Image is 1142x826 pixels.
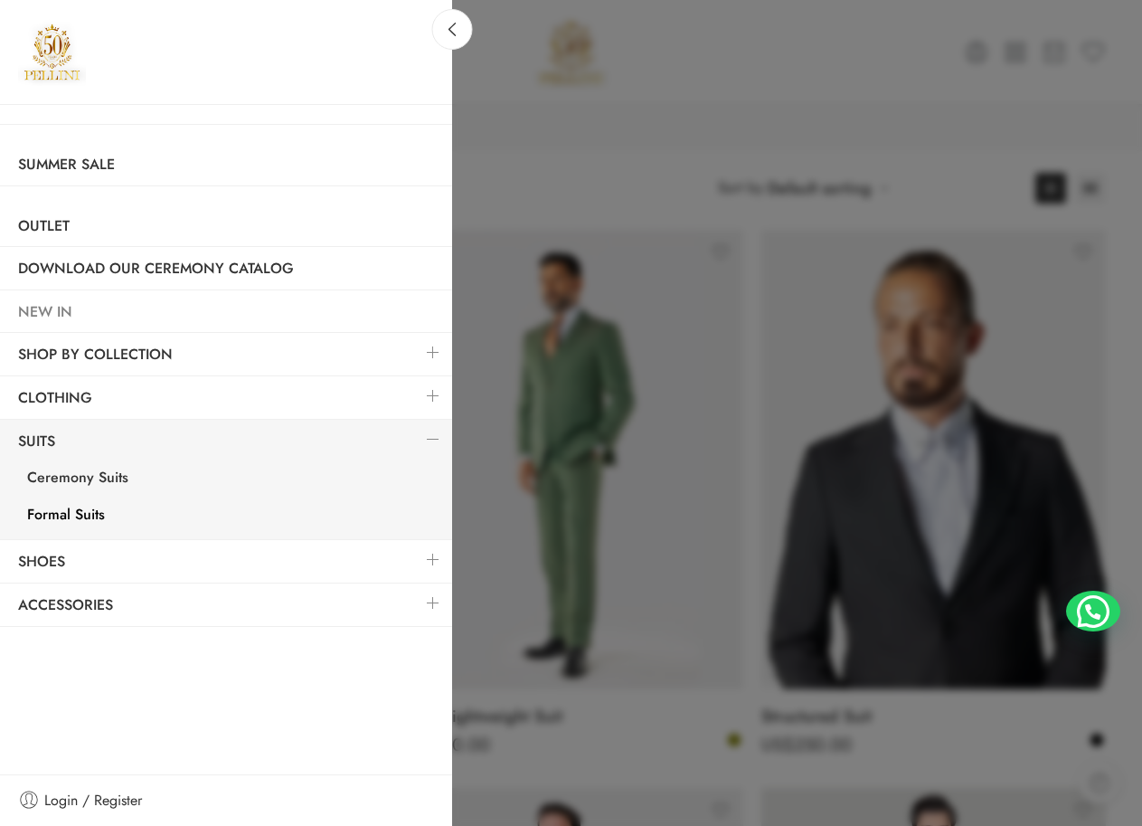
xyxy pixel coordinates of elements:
[44,789,142,812] span: Login / Register
[9,498,452,536] a: Formal Suits
[18,18,86,86] img: Pellini
[18,18,86,86] a: Pellini -
[9,461,452,498] a: Ceremony Suits
[18,789,434,812] a: Login / Register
